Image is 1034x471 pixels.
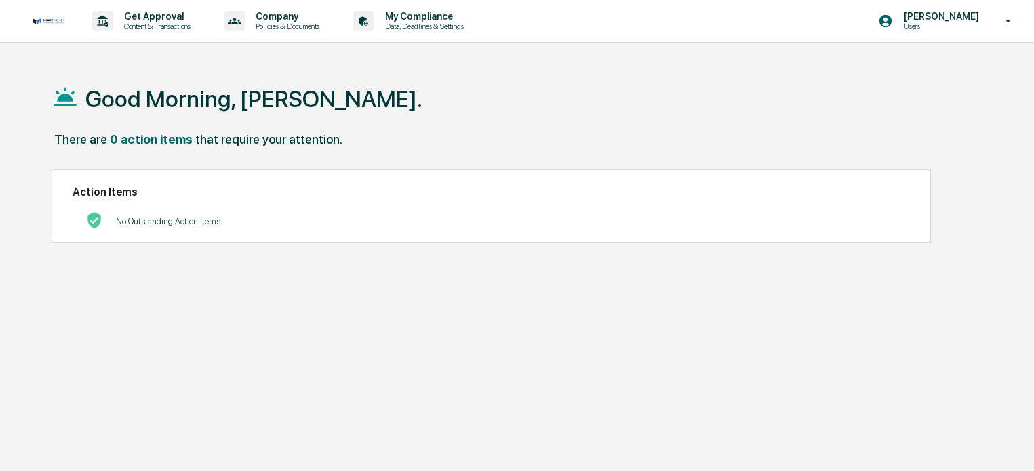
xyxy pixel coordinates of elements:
div: There are [54,132,107,146]
h1: Good Morning, [PERSON_NAME]. [85,85,422,112]
img: No Actions logo [86,212,102,228]
p: Policies & Documents [245,22,326,31]
div: 0 action items [110,132,193,146]
p: [PERSON_NAME] [893,11,986,22]
img: logo [33,18,65,24]
p: My Compliance [374,11,471,22]
p: Content & Transactions [113,22,197,31]
div: that require your attention. [195,132,342,146]
p: Data, Deadlines & Settings [374,22,471,31]
p: Users [893,22,986,31]
p: Get Approval [113,11,197,22]
p: No Outstanding Action Items [116,216,220,226]
p: Company [245,11,326,22]
h2: Action Items [73,186,910,199]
